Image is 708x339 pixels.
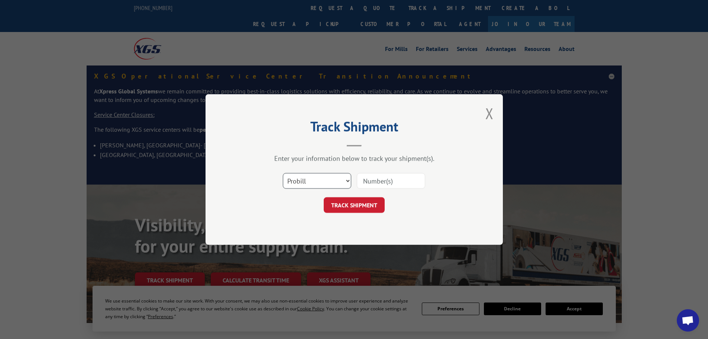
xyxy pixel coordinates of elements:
[485,103,494,123] button: Close modal
[243,154,466,163] div: Enter your information below to track your shipment(s).
[243,121,466,135] h2: Track Shipment
[677,309,699,332] a: Open chat
[357,173,425,189] input: Number(s)
[324,197,385,213] button: TRACK SHIPMENT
